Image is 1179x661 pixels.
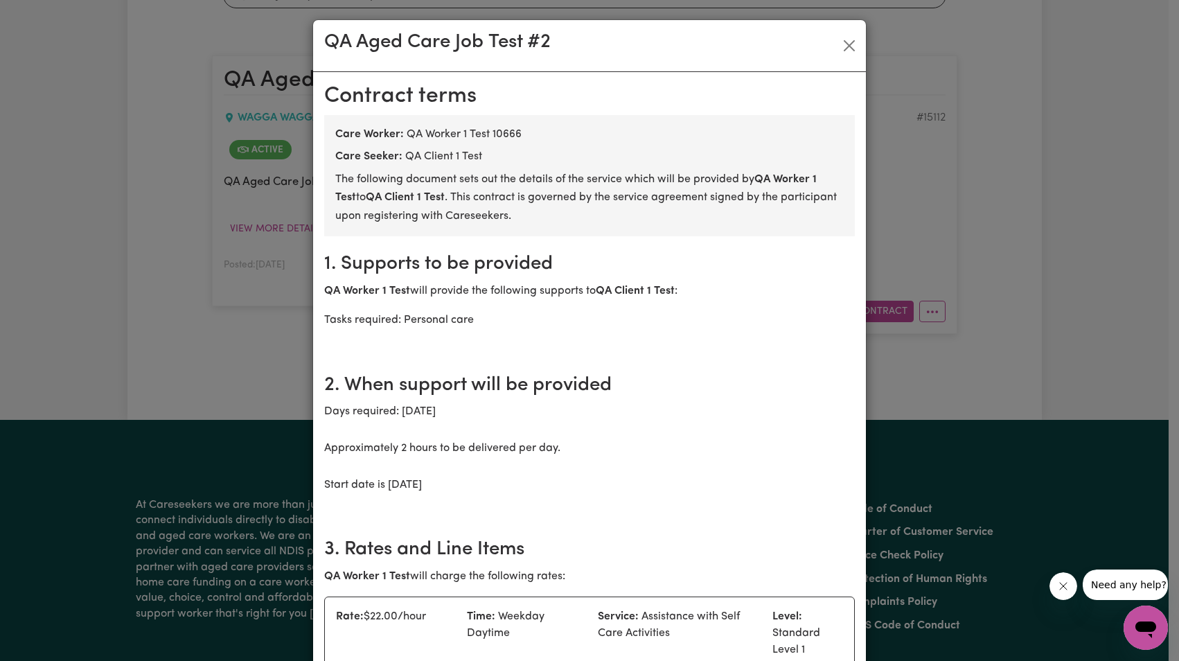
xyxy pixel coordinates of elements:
[459,608,589,658] div: Weekday Daytime
[324,31,551,55] h3: QA Aged Care Job Test #2
[366,192,445,203] b: QA Client 1 Test
[598,611,639,622] strong: Service:
[1083,570,1168,600] iframe: Message from company
[772,611,802,622] strong: Level:
[324,83,855,109] h2: Contract terms
[838,35,860,57] button: Close
[596,285,675,297] b: QA Client 1 Test
[1124,606,1168,650] iframe: Button to launch messaging window
[1049,572,1077,600] iframe: Close message
[336,611,364,622] strong: Rate:
[324,571,410,582] b: QA Worker 1 Test
[335,151,402,162] b: Care Seeker:
[589,608,764,658] div: Assistance with Self Care Activities
[764,608,851,658] div: Standard Level 1
[335,148,844,165] div: QA Client 1 Test
[324,374,855,398] h2: 2. When support will be provided
[324,282,855,300] p: will provide the following supports to :
[467,611,495,622] strong: Time:
[324,253,855,276] h2: 1. Supports to be provided
[335,170,844,225] p: The following document sets out the details of the service which will be provided by to . This co...
[324,285,410,297] b: QA Worker 1 Test
[324,567,855,585] p: will charge the following rates:
[335,129,404,140] b: Care Worker:
[324,538,855,562] h2: 3. Rates and Line Items
[328,608,459,658] div: $ 22.00 /hour
[335,126,844,143] div: QA Worker 1 Test 10666
[324,311,855,329] p: Tasks required: Personal care
[324,403,855,494] p: Days required: [DATE] Approximately 2 hours to be delivered per day. Start date is [DATE]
